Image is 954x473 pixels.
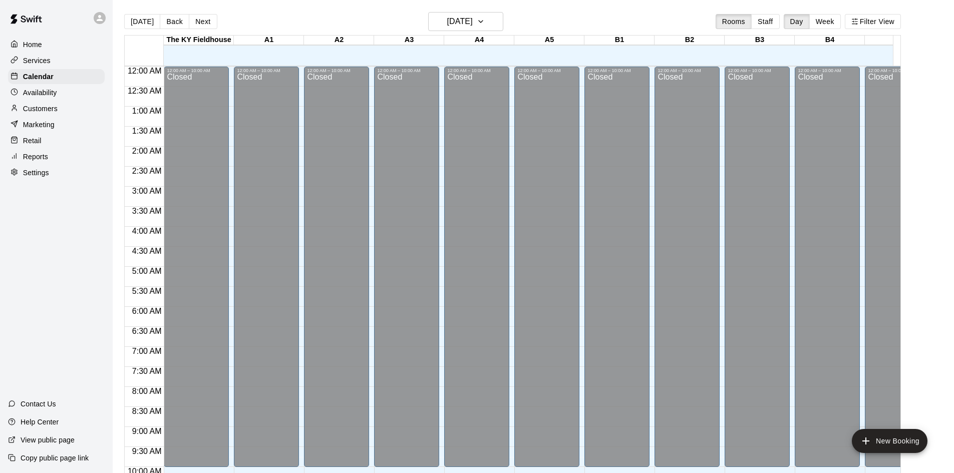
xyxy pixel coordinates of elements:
button: Rooms [716,14,752,29]
span: 1:30 AM [130,127,164,135]
a: Marketing [8,117,105,132]
p: Marketing [23,120,55,130]
h6: [DATE] [447,15,473,29]
div: 12:00 AM – 10:00 AM: Closed [655,67,720,467]
span: 3:00 AM [130,187,164,195]
div: Closed [587,73,647,470]
p: Copy public page link [21,453,89,463]
span: 9:00 AM [130,427,164,435]
div: 12:00 AM – 10:00 AM: Closed [865,67,930,467]
p: View public page [21,435,75,445]
div: 12:00 AM – 10:00 AM [728,68,787,73]
div: Closed [728,73,787,470]
span: 12:30 AM [125,87,164,95]
p: Contact Us [21,399,56,409]
div: The KY Fieldhouse [164,36,234,45]
div: 12:00 AM – 10:00 AM [868,68,927,73]
span: 4:30 AM [130,247,164,255]
div: Closed [307,73,366,470]
span: 7:30 AM [130,367,164,375]
button: Back [160,14,189,29]
span: 8:00 AM [130,387,164,395]
a: Settings [8,165,105,180]
div: B2 [655,36,725,45]
button: [DATE] [428,12,503,31]
div: 12:00 AM – 10:00 AM [237,68,296,73]
div: Closed [798,73,857,470]
div: 12:00 AM – 10:00 AM: Closed [514,67,579,467]
div: Closed [377,73,436,470]
div: 12:00 AM – 10:00 AM [447,68,506,73]
p: Settings [23,168,49,178]
span: 4:00 AM [130,227,164,235]
div: Closed [517,73,576,470]
span: 7:00 AM [130,347,164,355]
p: Calendar [23,72,54,82]
div: A5 [514,36,584,45]
div: B1 [584,36,655,45]
div: Closed [237,73,296,470]
a: Availability [8,85,105,100]
a: Retail [8,133,105,148]
div: Closed [167,73,226,470]
div: A4 [444,36,514,45]
span: 5:30 AM [130,287,164,295]
span: 8:30 AM [130,407,164,415]
a: Services [8,53,105,68]
div: 12:00 AM – 10:00 AM: Closed [374,67,439,467]
div: A3 [374,36,444,45]
span: 6:30 AM [130,327,164,335]
p: Help Center [21,417,59,427]
div: Closed [658,73,717,470]
div: 12:00 AM – 10:00 AM: Closed [164,67,229,467]
p: Availability [23,88,57,98]
p: Home [23,40,42,50]
span: 2:00 AM [130,147,164,155]
button: [DATE] [124,14,160,29]
span: 5:00 AM [130,267,164,275]
div: 12:00 AM – 10:00 AM [167,68,226,73]
div: 12:00 AM – 10:00 AM: Closed [234,67,299,467]
div: 12:00 AM – 10:00 AM [658,68,717,73]
span: 1:00 AM [130,107,164,115]
button: Day [784,14,810,29]
a: Home [8,37,105,52]
p: Services [23,56,51,66]
span: 2:30 AM [130,167,164,175]
div: 12:00 AM – 10:00 AM [798,68,857,73]
span: 3:30 AM [130,207,164,215]
div: Closed [447,73,506,470]
div: B3 [725,36,795,45]
div: 12:00 AM – 10:00 AM [517,68,576,73]
div: 12:00 AM – 10:00 AM: Closed [304,67,369,467]
a: Reports [8,149,105,164]
div: 12:00 AM – 10:00 AM [587,68,647,73]
div: B4 [795,36,865,45]
span: 6:00 AM [130,307,164,315]
div: A1 [234,36,304,45]
a: Calendar [8,69,105,84]
span: 12:00 AM [125,67,164,75]
div: Closed [868,73,927,470]
a: Customers [8,101,105,116]
button: Next [189,14,217,29]
div: 12:00 AM – 10:00 AM: Closed [725,67,790,467]
span: 9:30 AM [130,447,164,455]
p: Customers [23,104,58,114]
div: 12:00 AM – 10:00 AM [307,68,366,73]
button: add [852,429,927,453]
div: 12:00 AM – 10:00 AM: Closed [795,67,860,467]
div: A2 [304,36,374,45]
p: Retail [23,136,42,146]
div: 12:00 AM – 10:00 AM [377,68,436,73]
p: Reports [23,152,48,162]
